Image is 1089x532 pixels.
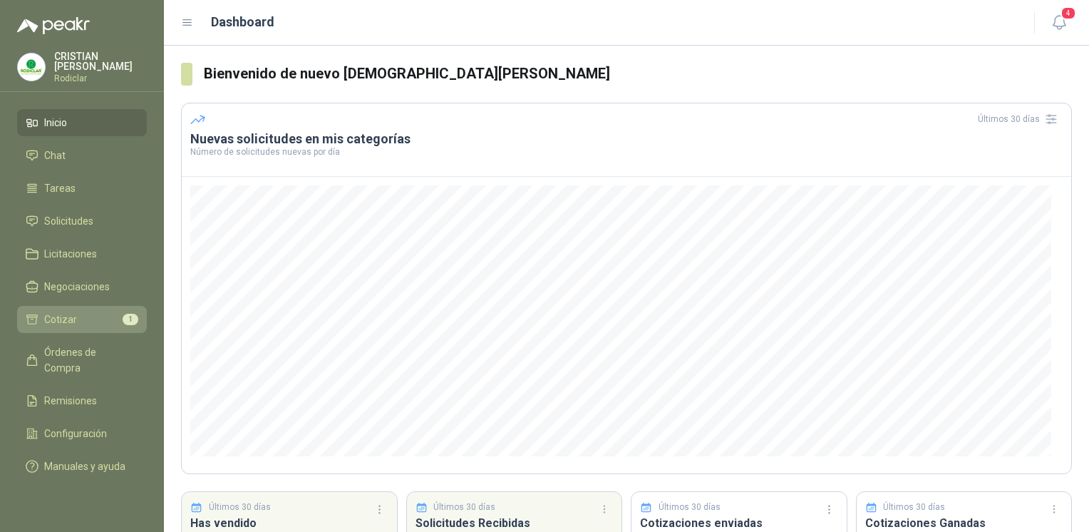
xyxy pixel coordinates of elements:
[44,459,125,474] span: Manuales y ayuda
[44,246,97,262] span: Licitaciones
[44,279,110,295] span: Negociaciones
[640,514,838,532] h3: Cotizaciones enviadas
[54,51,147,71] p: CRISTIAN [PERSON_NAME]
[17,273,147,300] a: Negociaciones
[433,501,495,514] p: Últimos 30 días
[44,180,76,196] span: Tareas
[17,109,147,136] a: Inicio
[190,148,1063,156] p: Número de solicitudes nuevas por día
[211,12,274,32] h1: Dashboard
[54,74,147,83] p: Rodiclar
[44,115,67,131] span: Inicio
[17,420,147,447] a: Configuración
[17,387,147,414] a: Remisiones
[883,501,945,514] p: Últimos 30 días
[17,17,90,34] img: Logo peakr
[17,339,147,382] a: Órdenes de Compra
[416,514,614,532] h3: Solicitudes Recibidas
[204,63,1072,85] h3: Bienvenido de nuevo [DEMOGRAPHIC_DATA][PERSON_NAME]
[44,312,77,327] span: Cotizar
[1060,6,1076,20] span: 4
[17,240,147,267] a: Licitaciones
[17,306,147,333] a: Cotizar1
[123,314,138,325] span: 1
[865,514,1063,532] h3: Cotizaciones Ganadas
[17,208,147,235] a: Solicitudes
[17,453,147,480] a: Manuales y ayuda
[659,501,721,514] p: Últimos 30 días
[978,108,1063,131] div: Últimos 30 días
[1046,10,1072,36] button: 4
[44,213,93,229] span: Solicitudes
[18,53,45,81] img: Company Logo
[190,514,388,532] h3: Has vendido
[209,501,271,514] p: Últimos 30 días
[190,131,1063,148] h3: Nuevas solicitudes en mis categorías
[44,148,66,163] span: Chat
[17,175,147,202] a: Tareas
[17,142,147,169] a: Chat
[44,344,133,376] span: Órdenes de Compra
[44,426,107,441] span: Configuración
[44,393,97,409] span: Remisiones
